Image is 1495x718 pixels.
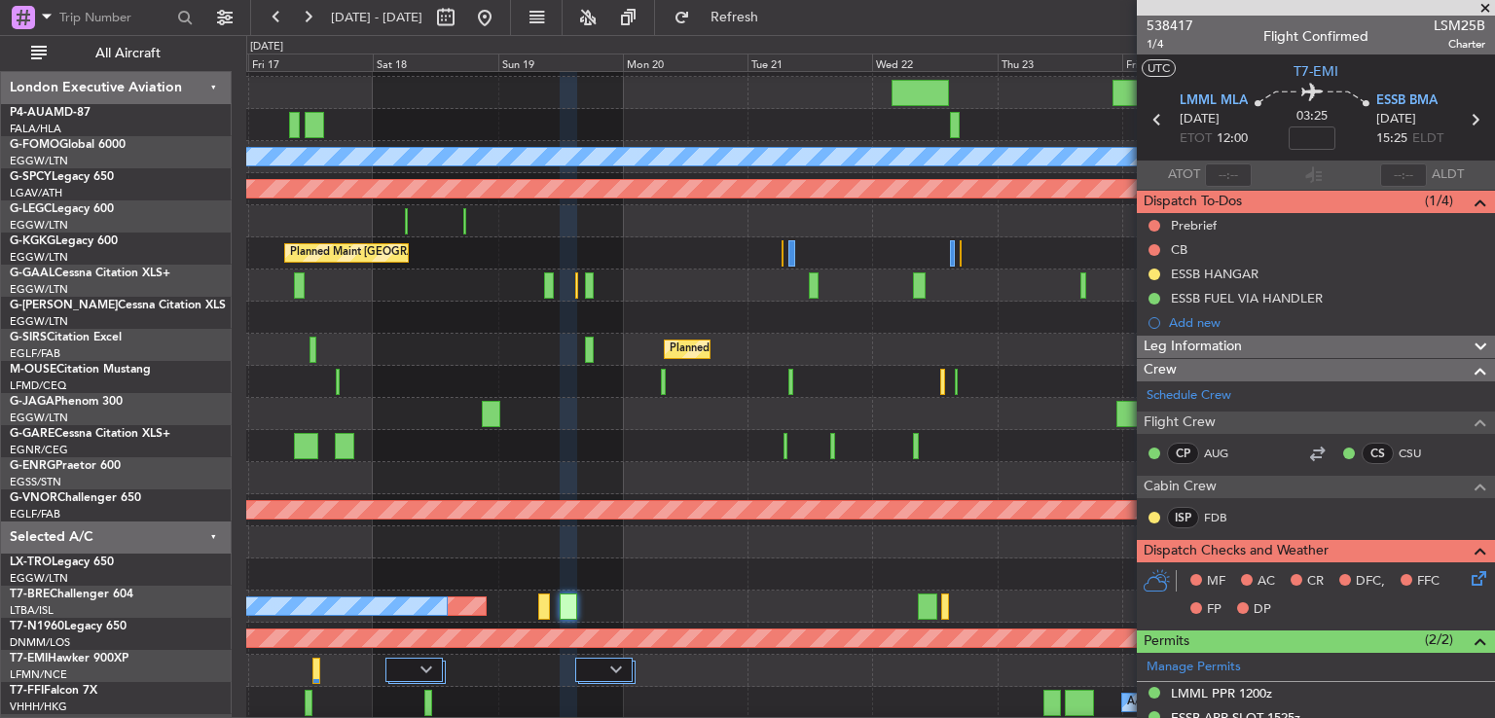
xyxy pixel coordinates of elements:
[1207,600,1222,620] span: FP
[1425,191,1453,211] span: (1/4)
[1205,163,1252,187] input: --:--
[10,556,52,568] span: LX-TRO
[1168,165,1200,185] span: ATOT
[1258,572,1275,592] span: AC
[10,667,67,682] a: LFMN/NCE
[1417,572,1440,592] span: FFC
[1376,91,1438,111] span: ESSB BMA
[10,300,226,311] a: G-[PERSON_NAME]Cessna Citation XLS
[1412,129,1443,149] span: ELDT
[10,300,118,311] span: G-[PERSON_NAME]
[1171,685,1272,701] div: LMML PPR 1200z
[1180,129,1212,149] span: ETOT
[10,621,127,632] a: T7-N1960Legacy 650
[670,335,976,364] div: Planned Maint [GEOGRAPHIC_DATA] ([GEOGRAPHIC_DATA])
[1147,386,1231,406] a: Schedule Crew
[1144,476,1217,498] span: Cabin Crew
[51,47,205,60] span: All Aircraft
[1432,165,1464,185] span: ALDT
[290,238,597,268] div: Planned Maint [GEOGRAPHIC_DATA] ([GEOGRAPHIC_DATA])
[10,139,59,151] span: G-FOMO
[1263,26,1368,47] div: Flight Confirmed
[10,171,114,183] a: G-SPCYLegacy 650
[10,411,68,425] a: EGGW/LTN
[1356,572,1385,592] span: DFC,
[10,235,55,247] span: G-KGKG
[10,492,141,504] a: G-VNORChallenger 650
[10,460,55,472] span: G-ENRG
[1144,630,1189,653] span: Permits
[1167,507,1199,528] div: ISP
[10,122,61,136] a: FALA/HLA
[10,603,54,618] a: LTBA/ISL
[1434,36,1485,53] span: Charter
[10,268,170,279] a: G-GAALCessna Citation XLS+
[998,54,1122,71] div: Thu 23
[1144,359,1177,381] span: Crew
[1425,629,1453,650] span: (2/2)
[10,314,68,329] a: EGGW/LTN
[10,203,52,215] span: G-LEGC
[872,54,997,71] div: Wed 22
[1142,59,1176,77] button: UTC
[10,556,114,568] a: LX-TROLegacy 650
[10,428,55,440] span: G-GARE
[59,3,171,32] input: Trip Number
[10,492,57,504] span: G-VNOR
[1204,509,1248,526] a: FDB
[10,218,68,233] a: EGGW/LTN
[1434,16,1485,36] span: LSM25B
[10,268,55,279] span: G-GAAL
[10,396,55,408] span: G-JAGA
[1171,266,1258,282] div: ESSB HANGAR
[1254,600,1271,620] span: DP
[1307,572,1324,592] span: CR
[1147,36,1193,53] span: 1/4
[10,332,47,343] span: G-SIRS
[1180,110,1220,129] span: [DATE]
[1171,217,1217,233] div: Prebrief
[623,54,747,71] div: Mon 20
[10,203,114,215] a: G-LEGCLegacy 600
[10,460,121,472] a: G-ENRGPraetor 600
[10,332,122,343] a: G-SIRSCitation Excel
[10,428,170,440] a: G-GARECessna Citation XLS+
[1169,314,1485,331] div: Add new
[10,235,118,247] a: G-KGKGLegacy 600
[1376,129,1407,149] span: 15:25
[1147,658,1241,677] a: Manage Permits
[665,2,782,33] button: Refresh
[10,507,60,521] a: EGLF/FAB
[1399,445,1442,462] a: CSU
[250,39,283,55] div: [DATE]
[1167,443,1199,464] div: CP
[1171,290,1323,306] div: ESSB FUEL VIA HANDLER
[10,396,123,408] a: G-JAGAPhenom 300
[1171,241,1187,258] div: CB
[1217,129,1248,149] span: 12:00
[1144,412,1216,434] span: Flight Crew
[694,11,776,24] span: Refresh
[10,364,56,376] span: M-OUSE
[10,378,66,393] a: LFMD/CEQ
[1144,540,1329,562] span: Dispatch Checks and Weather
[10,186,62,200] a: LGAV/ATH
[1204,445,1248,462] a: AUG
[420,665,432,673] img: arrow-gray.svg
[10,282,68,297] a: EGGW/LTN
[10,443,68,457] a: EGNR/CEG
[10,107,54,119] span: P4-AUA
[1122,54,1247,71] div: Fri 24
[10,250,68,265] a: EGGW/LTN
[10,171,52,183] span: G-SPCY
[10,571,68,586] a: EGGW/LTN
[10,685,97,697] a: T7-FFIFalcon 7X
[10,107,91,119] a: P4-AUAMD-87
[1376,110,1416,129] span: [DATE]
[10,621,64,632] span: T7-N1960
[747,54,872,71] div: Tue 21
[10,700,67,714] a: VHHH/HKG
[10,653,128,664] a: T7-EMIHawker 900XP
[10,589,50,600] span: T7-BRE
[10,635,70,650] a: DNMM/LOS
